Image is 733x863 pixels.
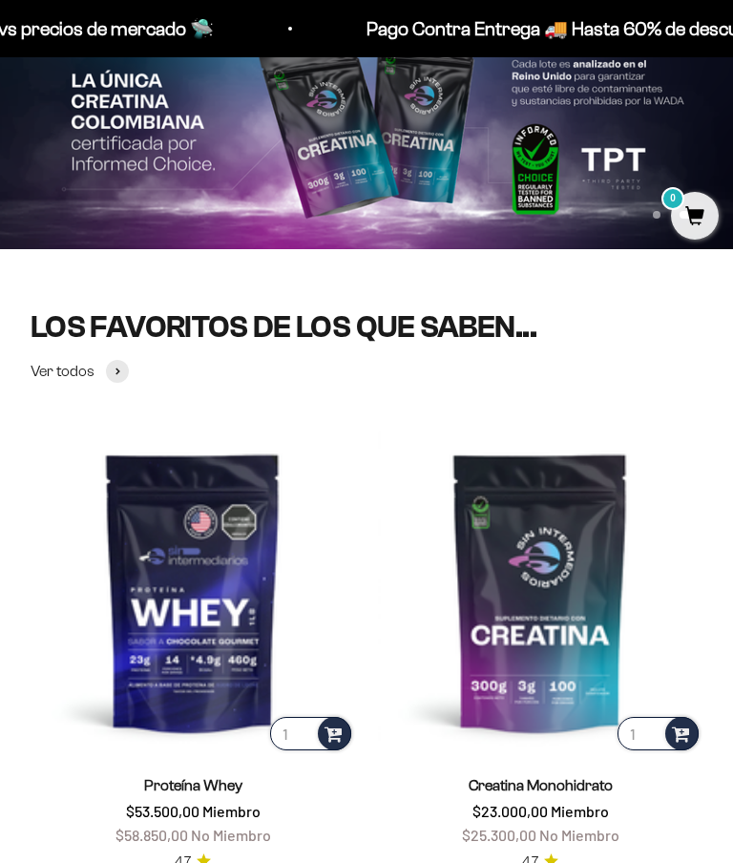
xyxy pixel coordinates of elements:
[469,777,613,793] a: Creatina Monohidrato
[115,826,188,844] span: $58.850,00
[31,310,536,344] split-lines: LOS FAVORITOS DE LOS QUE SABEN...
[31,430,355,754] img: Proteína Whey
[661,187,684,210] mark: 0
[31,359,129,384] a: Ver todos
[671,207,719,228] a: 0
[126,802,199,820] span: $53.500,00
[539,826,619,844] span: No Miembro
[144,777,242,793] a: Proteína Whey
[462,826,536,844] span: $25.300,00
[191,826,271,844] span: No Miembro
[378,430,702,754] img: Creatina Monohidrato
[31,359,94,384] span: Ver todos
[202,802,261,820] span: Miembro
[472,802,548,820] span: $23.000,00
[551,802,609,820] span: Miembro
